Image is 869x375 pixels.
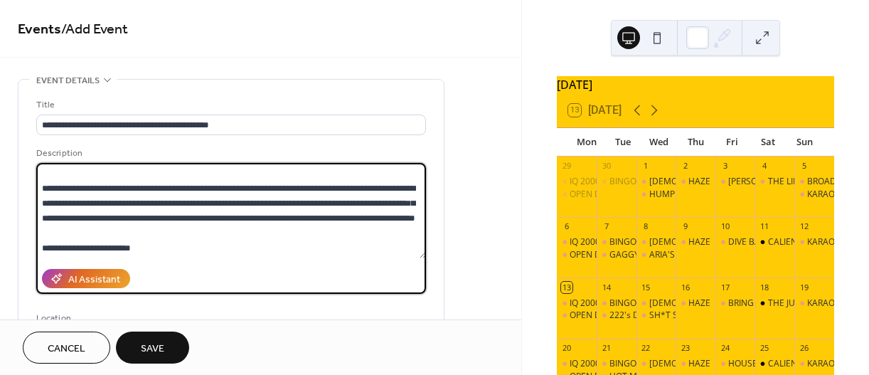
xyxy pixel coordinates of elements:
[794,358,834,370] div: KARAOKE SUNDAYS
[68,273,120,287] div: AI Assistant
[636,310,676,322] div: SH*T SHOW
[715,176,755,188] div: VENUS PRESENTS - BIRTHDAY SEXXX
[676,236,715,248] div: HAZE
[609,236,672,248] div: BINGO FOR LIFE
[799,161,809,171] div: 5
[720,282,730,292] div: 17
[609,358,672,370] div: BINGO FOR LIFE
[649,176,767,188] div: [DEMOGRAPHIC_DATA] PROV
[557,189,597,201] div: OPEN DECKS ON DAVIE
[36,311,423,326] div: Location
[680,221,691,232] div: 9
[715,236,755,248] div: DIVE BAR DIVAS
[678,128,714,157] div: Thu
[759,161,770,171] div: 4
[649,236,767,248] div: [DEMOGRAPHIC_DATA] PROV
[570,310,663,322] div: OPEN DECKS ON DAVIE
[755,358,795,370] div: CALIENTE NIGHTS
[601,161,612,171] div: 30
[755,236,795,248] div: CALIENTE NIGHTS
[561,343,572,354] div: 20
[641,221,651,232] div: 8
[794,176,834,188] div: BROADWAY BABES
[597,358,636,370] div: BINGO FOR LIFE
[597,236,636,248] div: BINGO FOR LIFE
[557,236,597,248] div: IQ 2000
[570,176,600,188] div: IQ 2000
[720,161,730,171] div: 3
[768,236,841,248] div: CALIENTE NIGHTS
[715,358,755,370] div: HOUSE OF LOLA
[676,176,715,188] div: HAZE
[787,128,823,157] div: Sun
[794,189,834,201] div: KARAOKE SUNDAYS
[636,236,676,248] div: QUEER PROV
[688,358,710,370] div: HAZE
[680,343,691,354] div: 23
[557,358,597,370] div: IQ 2000
[42,269,130,288] button: AI Assistant
[636,358,676,370] div: QUEER PROV
[23,332,110,364] button: Cancel
[728,358,793,370] div: HOUSE OF LOLA
[570,358,600,370] div: IQ 2000
[680,282,691,292] div: 16
[48,342,85,356] span: Cancel
[688,236,710,248] div: HAZE
[636,189,676,201] div: HUMP NIGHT
[649,310,698,322] div: SH*T SHOW
[728,297,820,310] div: BRING BACK THE BEAT
[715,297,755,310] div: BRING BACK THE BEAT
[601,343,612,354] div: 21
[799,221,809,232] div: 12
[649,189,703,201] div: HUMP NIGHT
[561,161,572,171] div: 29
[641,128,677,157] div: Wed
[609,297,672,310] div: BINGO FOR LIFE
[561,282,572,292] div: 13
[609,176,672,188] div: BINGO FOR LIFE
[759,221,770,232] div: 11
[641,282,651,292] div: 15
[641,343,651,354] div: 22
[636,176,676,188] div: QUEER PROV
[794,297,834,310] div: KARAOKE SUNDAYS
[570,236,600,248] div: IQ 2000
[557,297,597,310] div: IQ 2000
[636,297,676,310] div: QUEER PROV
[36,73,100,88] span: Event details
[601,282,612,292] div: 14
[728,236,791,248] div: DIVE BAR DIVAS
[609,249,670,261] div: GAGGY BOOTS
[557,76,834,93] div: [DATE]
[570,297,600,310] div: IQ 2000
[750,128,787,157] div: Sat
[688,297,710,310] div: HAZE
[597,249,636,261] div: GAGGY BOOTS
[597,310,636,322] div: 222's Day!!
[755,297,795,310] div: THE JUNCTION PRESENTS
[61,16,128,43] span: / Add Event
[680,161,691,171] div: 2
[720,221,730,232] div: 10
[794,236,834,248] div: KARAOKE SUNDAYS
[570,189,663,201] div: OPEN DECKS ON DAVIE
[720,343,730,354] div: 24
[649,358,767,370] div: [DEMOGRAPHIC_DATA] PROV
[597,297,636,310] div: BINGO FOR LIFE
[799,343,809,354] div: 26
[597,176,636,188] div: BINGO FOR LIFE
[604,128,641,157] div: Tue
[759,282,770,292] div: 18
[759,343,770,354] div: 25
[116,332,189,364] button: Save
[557,310,597,322] div: OPEN DECKS ON DAVIE
[714,128,750,157] div: Fri
[568,128,604,157] div: Mon
[641,161,651,171] div: 1
[799,282,809,292] div: 19
[649,249,710,261] div: ARIA'S ANGELS
[755,176,795,188] div: THE LIFE OF A SHOWGIRL - TAYLOR SWIFT DRAG SHOW & DANCE PARTY
[601,221,612,232] div: 7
